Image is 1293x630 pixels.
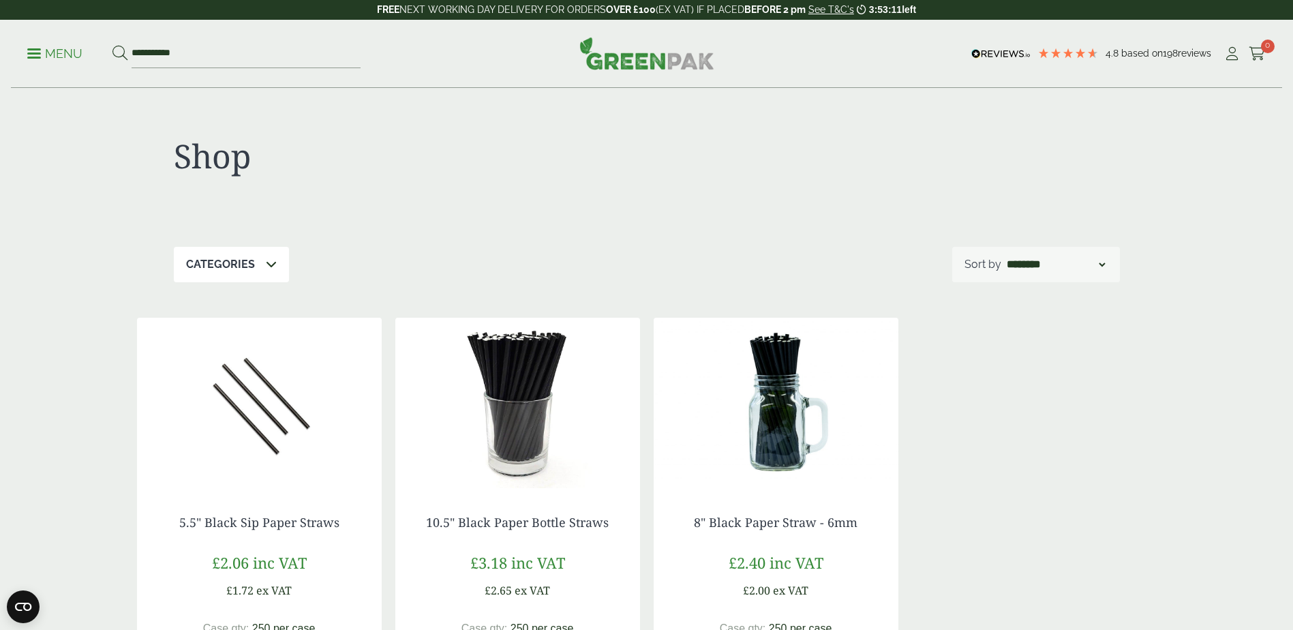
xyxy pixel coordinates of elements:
span: left [902,4,916,15]
div: 4.79 Stars [1037,47,1099,59]
h1: Shop [174,136,647,176]
span: £3.18 [470,552,507,573]
span: £1.72 [226,583,254,598]
span: 0 [1261,40,1275,53]
span: ex VAT [256,583,292,598]
img: 10210.01-High Black Sip Straw [137,318,382,488]
strong: BEFORE 2 pm [744,4,806,15]
a: 8" Black Paper Straw - 6mm [694,514,857,530]
button: Open CMP widget [7,590,40,623]
p: Menu [27,46,82,62]
img: 8 [654,318,898,488]
p: Sort by [964,256,1001,273]
span: ex VAT [515,583,550,598]
span: £2.00 [743,583,770,598]
strong: OVER £100 [606,4,656,15]
span: inc VAT [511,552,565,573]
strong: FREE [377,4,399,15]
i: My Account [1223,47,1241,61]
img: REVIEWS.io [971,49,1031,59]
a: See T&C's [808,4,854,15]
span: 3:53:11 [869,4,902,15]
img: Black Sip Straw 2 - Copy [395,318,640,488]
span: ex VAT [773,583,808,598]
a: 10.5" Black Paper Bottle Straws [426,514,609,530]
span: 198 [1163,48,1178,59]
span: £2.65 [485,583,512,598]
span: 4.8 [1106,48,1121,59]
a: Menu [27,46,82,59]
a: 0 [1249,44,1266,64]
p: Categories [186,256,255,273]
img: GreenPak Supplies [579,37,714,70]
span: Based on [1121,48,1163,59]
span: £2.06 [212,552,249,573]
i: Cart [1249,47,1266,61]
span: inc VAT [770,552,823,573]
span: reviews [1178,48,1211,59]
select: Shop order [1004,256,1108,273]
a: 5.5" Black Sip Paper Straws [179,514,339,530]
span: inc VAT [253,552,307,573]
span: £2.40 [729,552,765,573]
